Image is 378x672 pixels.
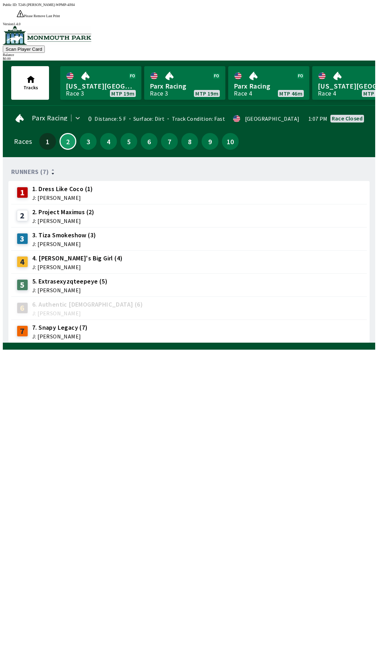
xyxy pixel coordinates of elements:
[150,91,168,96] div: Race 3
[32,195,93,201] span: J: [PERSON_NAME]
[279,91,302,96] span: MTP 46m
[32,287,107,293] span: J: [PERSON_NAME]
[126,115,165,122] span: Surface: Dirt
[11,169,49,175] span: Runners (7)
[17,233,28,244] div: 3
[32,277,107,286] span: 5. Extrasexyzqteepeye (5)
[32,115,68,121] span: Parx Racing
[3,57,375,61] div: $ 0.00
[17,325,28,337] div: 7
[60,66,141,100] a: [US_STATE][GEOGRAPHIC_DATA]Race 3MTP 19m
[102,139,115,144] span: 4
[32,254,122,263] span: 4. [PERSON_NAME]'s Big Girl (4)
[202,133,218,150] button: 9
[17,210,28,221] div: 2
[203,139,217,144] span: 9
[32,264,122,270] span: J: [PERSON_NAME]
[39,133,56,150] button: 1
[332,115,363,121] div: Race closed
[32,241,96,247] span: J: [PERSON_NAME]
[308,116,328,121] span: 1:07 PM
[161,133,178,150] button: 7
[32,231,96,240] span: 3. Tiza Smokeshow (3)
[32,310,143,316] span: J: [PERSON_NAME]
[59,133,76,150] button: 2
[86,116,92,121] div: 0
[228,66,309,100] a: Parx RacingRace 4MTP 46m
[14,139,32,144] div: Races
[94,115,126,122] span: Distance: 5 F
[3,53,375,57] div: Balance
[144,66,225,100] a: Parx RacingRace 3MTP 19m
[150,82,220,91] span: Parx Racing
[62,140,74,143] span: 2
[183,139,196,144] span: 8
[32,334,88,339] span: J: [PERSON_NAME]
[17,302,28,314] div: 6
[80,133,97,150] button: 3
[32,323,88,332] span: 7. Snapy Legacy (7)
[41,139,54,144] span: 1
[222,133,239,150] button: 10
[24,14,60,18] span: Please Remove Last Print
[111,91,134,96] span: MTP 19m
[3,3,375,7] div: Public ID:
[318,91,336,96] div: Race 4
[32,300,143,309] span: 6. Authentic [DEMOGRAPHIC_DATA] (6)
[181,133,198,150] button: 8
[142,139,156,144] span: 6
[17,279,28,290] div: 5
[195,91,218,96] span: MTP 19m
[32,218,94,224] span: J: [PERSON_NAME]
[224,139,237,144] span: 10
[163,139,176,144] span: 7
[141,133,157,150] button: 6
[3,45,45,53] button: Scan Player Card
[82,139,95,144] span: 3
[11,168,367,175] div: Runners (7)
[122,139,135,144] span: 5
[234,91,252,96] div: Race 4
[100,133,117,150] button: 4
[32,184,93,194] span: 1. Dress Like Coco (1)
[32,208,94,217] span: 2. Project Maximus (2)
[23,84,38,91] span: Tracks
[120,133,137,150] button: 5
[18,3,75,7] span: T24S-[PERSON_NAME]-WPMP-4JH4
[66,91,84,96] div: Race 3
[245,116,300,121] div: [GEOGRAPHIC_DATA]
[164,115,225,122] span: Track Condition: Fast
[66,82,136,91] span: [US_STATE][GEOGRAPHIC_DATA]
[17,187,28,198] div: 1
[3,22,375,26] div: Version 1.4.0
[234,82,304,91] span: Parx Racing
[17,256,28,267] div: 4
[11,66,49,100] button: Tracks
[3,26,91,45] img: venue logo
